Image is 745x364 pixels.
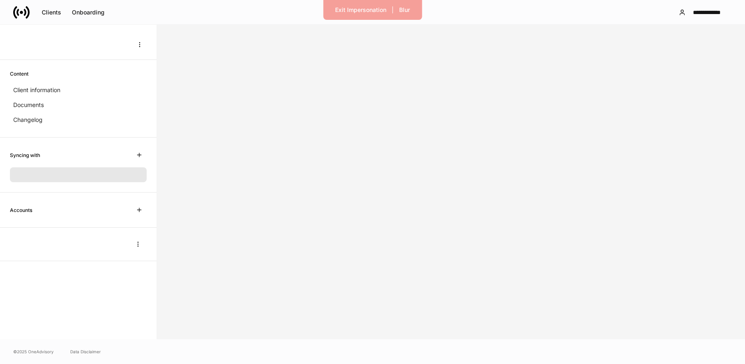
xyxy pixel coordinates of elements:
[13,86,60,94] p: Client information
[10,151,40,159] h6: Syncing with
[10,98,147,112] a: Documents
[399,7,410,13] div: Blur
[10,112,147,127] a: Changelog
[70,348,101,355] a: Data Disclaimer
[42,10,61,15] div: Clients
[10,83,147,98] a: Client information
[10,206,32,214] h6: Accounts
[335,7,386,13] div: Exit Impersonation
[72,10,105,15] div: Onboarding
[13,348,54,355] span: © 2025 OneAdvisory
[67,6,110,19] button: Onboarding
[330,3,392,17] button: Exit Impersonation
[36,6,67,19] button: Clients
[13,101,44,109] p: Documents
[10,70,29,78] h6: Content
[13,116,43,124] p: Changelog
[394,3,415,17] button: Blur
